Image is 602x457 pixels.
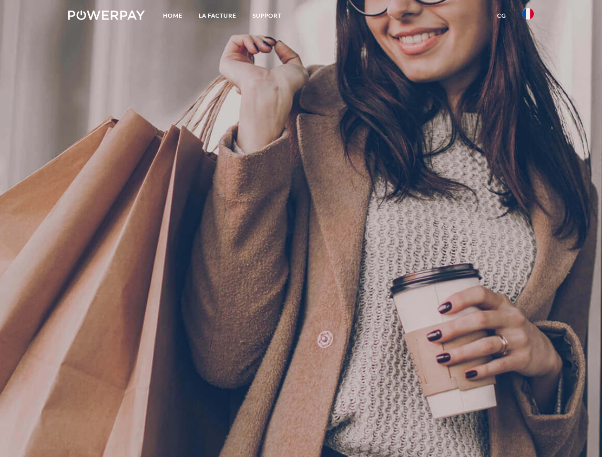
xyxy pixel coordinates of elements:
[489,7,514,24] a: CG
[522,8,534,20] img: fr
[191,7,245,24] a: LA FACTURE
[155,7,191,24] a: Home
[245,7,290,24] a: Support
[68,10,145,20] img: logo-powerpay-white.svg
